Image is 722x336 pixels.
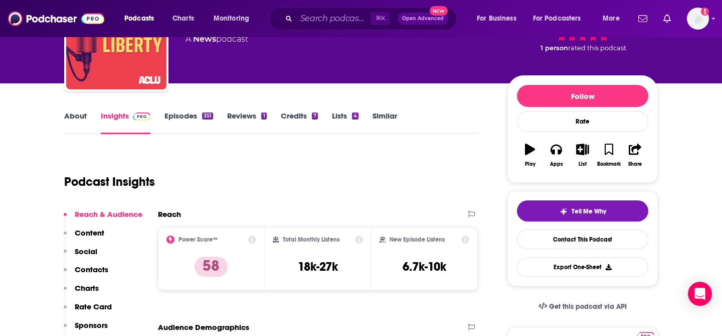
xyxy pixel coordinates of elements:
div: Play [525,161,535,167]
a: InsightsPodchaser Pro [101,111,150,134]
a: Charts [166,11,200,27]
span: Get this podcast via API [549,302,627,311]
h3: 18k-27k [298,259,338,274]
div: Open Intercom Messenger [688,282,712,306]
button: Export One-Sheet [517,257,648,277]
span: 1 person [540,44,568,52]
span: rated this podcast [568,44,626,52]
a: Similar [373,111,397,134]
div: Share [628,161,642,167]
h2: Power Score™ [178,236,218,243]
button: Contacts [64,265,108,283]
button: List [570,137,596,173]
button: open menu [207,11,262,27]
input: Search podcasts, credits, & more... [296,11,371,27]
p: Social [75,247,97,256]
img: Podchaser - Follow, Share and Rate Podcasts [8,9,104,28]
button: open menu [470,11,529,27]
img: tell me why sparkle [560,207,568,215]
span: For Podcasters [533,12,581,26]
a: Show notifications dropdown [634,10,651,27]
div: Apps [550,161,563,167]
a: Reviews1 [227,111,266,134]
svg: Add a profile image [701,8,709,16]
button: tell me why sparkleTell Me Why [517,200,648,221]
p: Content [75,228,104,238]
p: Sponsors [75,320,108,330]
a: Contact This Podcast [517,230,648,249]
div: A podcast [186,33,248,45]
button: Play [517,137,543,173]
button: Bookmark [596,137,622,173]
span: ⌘ K [371,12,390,25]
div: Search podcasts, credits, & more... [278,7,466,30]
span: For Business [477,12,516,26]
div: 7 [312,113,318,120]
a: Show notifications dropdown [659,10,675,27]
a: Get this podcast via API [530,294,635,319]
button: open menu [596,11,632,27]
button: Apps [543,137,569,173]
button: Share [622,137,648,173]
span: Tell Me Why [572,207,606,215]
span: Logged in as mijal [687,8,709,30]
p: 58 [195,257,228,277]
h2: New Episode Listens [390,236,445,243]
button: Show profile menu [687,8,709,30]
p: Charts [75,283,99,293]
div: List [579,161,587,167]
button: Charts [64,283,99,302]
a: News [193,34,216,44]
a: Episodes351 [164,111,213,134]
a: Credits7 [281,111,318,134]
h2: Audience Demographics [158,322,249,332]
span: Monitoring [214,12,249,26]
h2: Total Monthly Listens [283,236,339,243]
div: 4 [352,113,358,120]
h2: Reach [158,209,181,219]
span: More [603,12,620,26]
p: Contacts [75,265,108,274]
button: open menu [526,11,596,27]
span: New [430,6,448,16]
span: Charts [172,12,194,26]
img: User Profile [687,8,709,30]
img: Podchaser Pro [133,113,150,121]
button: Rate Card [64,302,112,320]
a: About [64,111,87,134]
button: Follow [517,85,648,107]
div: 1 [261,113,266,120]
div: 351 [202,113,213,120]
div: Rate [517,111,648,132]
button: open menu [117,11,167,27]
button: Content [64,228,104,247]
div: Bookmark [597,161,621,167]
button: Reach & Audience [64,209,142,228]
button: Open AdvancedNew [398,13,448,25]
a: Lists4 [332,111,358,134]
span: Open Advanced [402,16,444,21]
button: Social [64,247,97,265]
span: Podcasts [124,12,154,26]
p: Rate Card [75,302,112,311]
h3: 6.7k-10k [403,259,446,274]
h1: Podcast Insights [64,174,155,189]
p: Reach & Audience [75,209,142,219]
